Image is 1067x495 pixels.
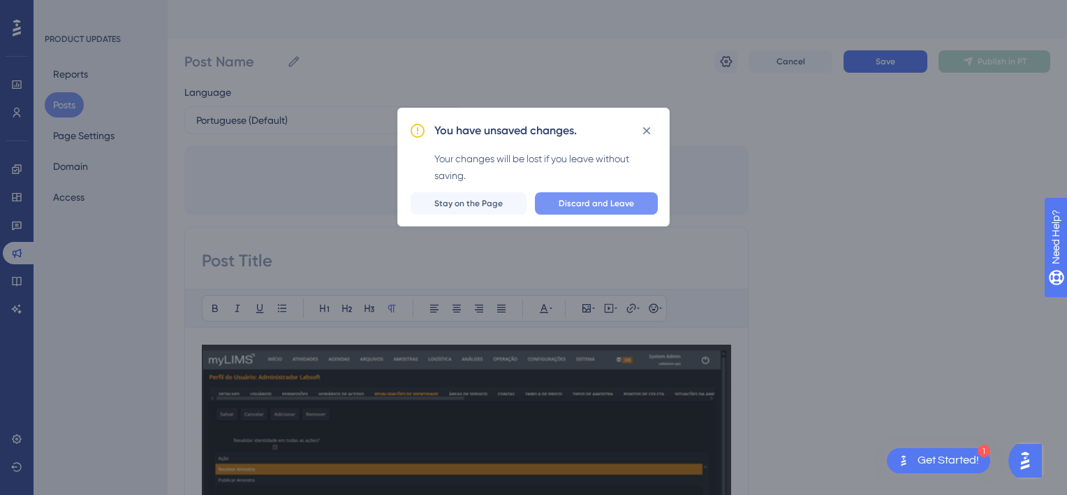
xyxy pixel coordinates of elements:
[434,122,577,139] h2: You have unsaved changes.
[434,198,503,209] span: Stay on the Page
[895,452,912,469] img: launcher-image-alternative-text
[887,448,990,473] div: Open Get Started! checklist, remaining modules: 1
[33,3,87,20] span: Need Help?
[978,445,990,457] div: 1
[1008,440,1050,482] iframe: UserGuiding AI Assistant Launcher
[918,453,979,468] div: Get Started!
[434,150,658,184] div: Your changes will be lost if you leave without saving.
[559,198,634,209] span: Discard and Leave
